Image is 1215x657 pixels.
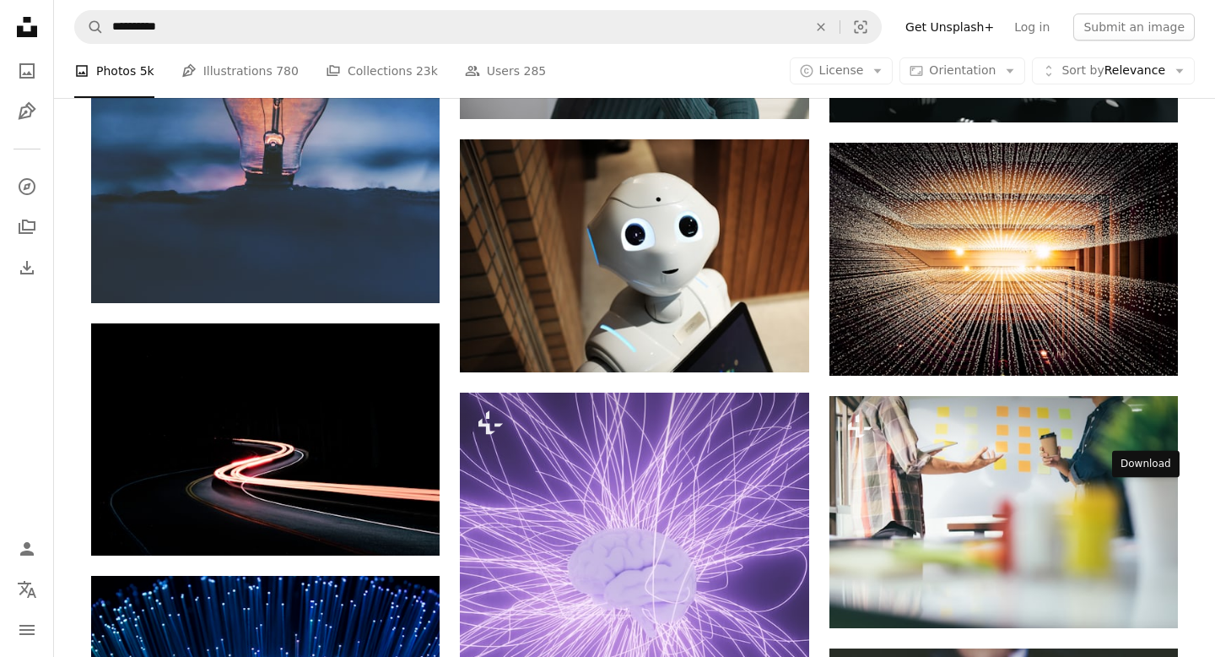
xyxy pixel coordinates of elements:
[819,63,864,77] span: License
[829,251,1178,266] a: worm's eye-view photography of ceiling
[829,143,1178,376] img: worm's eye-view photography of ceiling
[899,57,1025,84] button: Orientation
[829,504,1178,519] a: Team of Designer working at office. Designers brainstorming meeting team.
[1112,451,1180,478] div: Download
[10,573,44,606] button: Language
[10,251,44,285] a: Download History
[1061,62,1165,79] span: Relevance
[790,57,894,84] button: License
[10,170,44,204] a: Explore
[181,44,299,98] a: Illustrations 780
[91,432,440,447] a: time lapse car running on road
[1032,57,1195,84] button: Sort byRelevance
[802,11,840,43] button: Clear
[10,532,44,566] a: Log in / Sign up
[10,210,44,244] a: Collections
[75,11,104,43] button: Search Unsplash
[524,62,547,80] span: 285
[91,323,440,556] img: time lapse car running on road
[10,54,44,88] a: Photos
[1061,63,1104,77] span: Sort by
[10,613,44,647] button: Menu
[276,62,299,80] span: 780
[829,396,1178,628] img: Team of Designer working at office. Designers brainstorming meeting team.
[460,139,808,372] img: white robot near brown wall
[1073,14,1195,41] button: Submit an image
[74,10,882,44] form: Find visuals sitewide
[460,248,808,263] a: white robot near brown wall
[465,44,546,98] a: Users 285
[460,559,808,574] a: a computer generated image of a brain on a purple background
[10,10,44,47] a: Home — Unsplash
[10,95,44,128] a: Illustrations
[840,11,881,43] button: Visual search
[1004,14,1060,41] a: Log in
[929,63,996,77] span: Orientation
[416,62,438,80] span: 23k
[895,14,1004,41] a: Get Unsplash+
[326,44,438,98] a: Collections 23k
